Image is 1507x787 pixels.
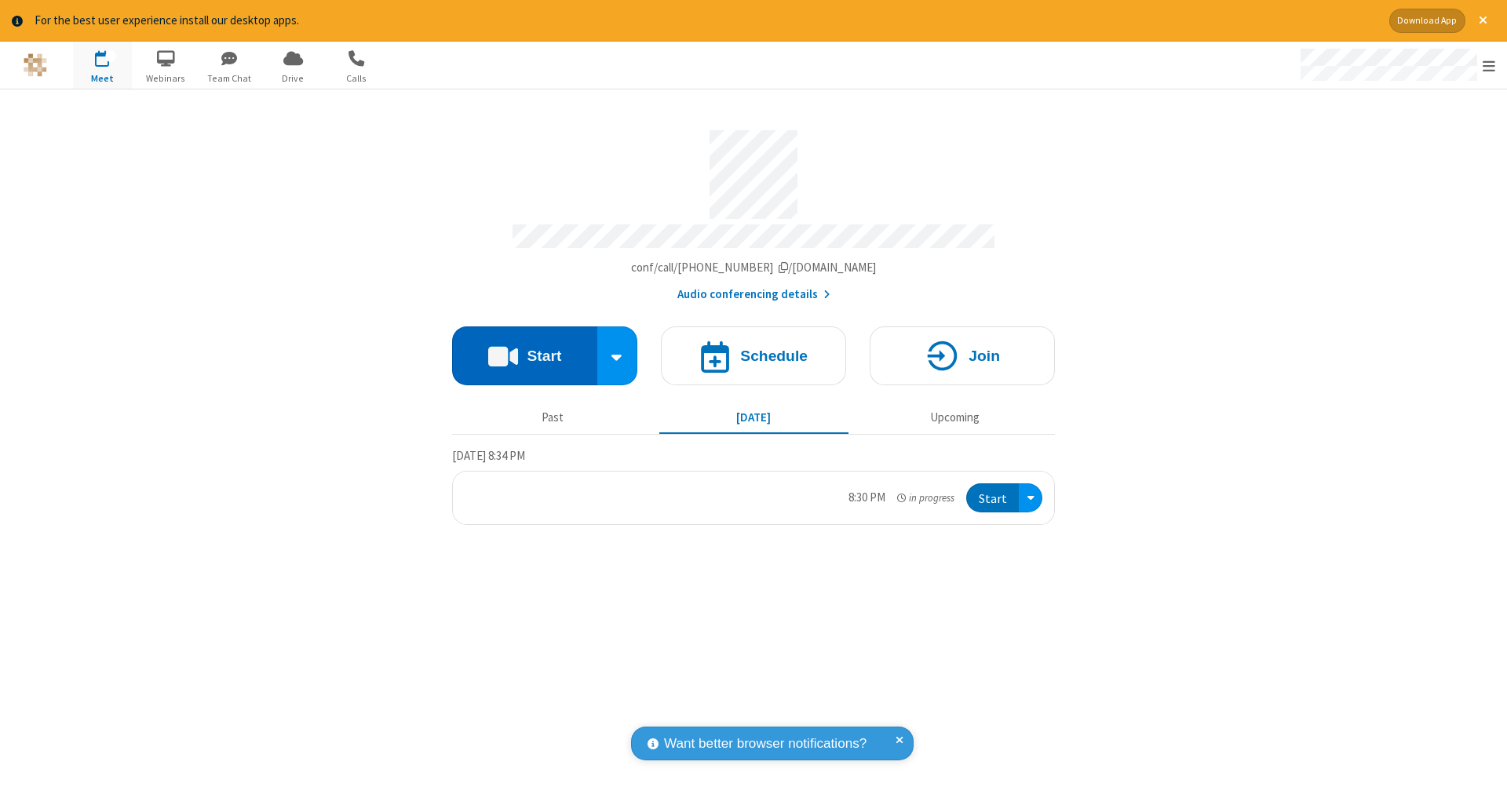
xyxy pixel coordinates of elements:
h4: Start [527,348,561,363]
button: Schedule [661,326,846,385]
h4: Join [969,348,1000,363]
button: Past [458,403,648,433]
button: [DATE] [659,403,848,433]
img: QA Selenium DO NOT DELETE OR CHANGE [24,53,47,77]
div: Open menu [1286,42,1507,89]
button: Close alert [1471,9,1495,33]
span: Drive [264,71,323,86]
div: For the best user experience install our desktop apps. [35,12,1377,30]
span: Meet [73,71,132,86]
div: 1 [106,50,116,62]
h4: Schedule [740,348,808,363]
em: in progress [897,490,954,505]
span: Team Chat [200,71,259,86]
button: Copy my meeting room linkCopy my meeting room link [631,259,877,277]
div: Open menu [1019,483,1042,512]
section: Today's Meetings [452,446,1055,525]
span: Want better browser notifications? [664,734,867,754]
button: Download App [1389,9,1465,33]
button: Join [870,326,1055,385]
span: Copy my meeting room link [631,260,877,275]
span: Calls [327,71,386,86]
section: Account details [452,118,1055,303]
button: Upcoming [860,403,1049,433]
div: 8:30 PM [848,489,885,507]
span: [DATE] 8:34 PM [452,448,525,463]
div: Start conference options [597,326,638,385]
button: Audio conferencing details [677,286,830,304]
span: Webinars [137,71,195,86]
button: Logo [5,42,64,89]
button: Start [452,326,597,385]
button: Start [966,483,1019,512]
